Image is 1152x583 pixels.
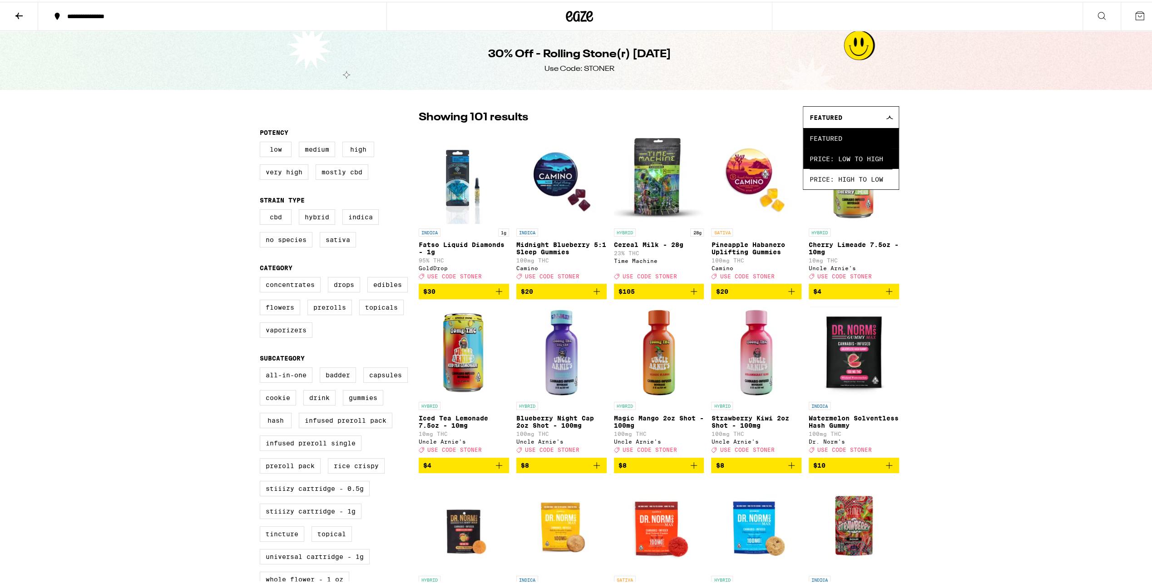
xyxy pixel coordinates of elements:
[419,305,509,395] img: Uncle Arnie's - Iced Tea Lemonade 7.5oz - 10mg
[260,388,296,404] label: Cookie
[5,6,65,14] span: Hi. Need any help?
[303,388,336,404] label: Drink
[516,456,607,471] button: Add to bag
[260,502,361,517] label: STIIIZY Cartridge - 1g
[427,131,500,222] img: GoldDrop - Fatso Liquid Diamonds - 1g
[488,45,671,60] h1: 30% Off - Rolling Stone(r) [DATE]
[342,208,379,223] label: Indica
[260,230,312,246] label: No Species
[419,479,509,569] img: Dr. Norm's - Mango Madness Solventless Hash Gummy
[260,547,370,563] label: Universal Cartridge - 1g
[320,366,356,381] label: Badder
[614,456,704,471] button: Add to bag
[359,298,404,313] label: Topicals
[623,445,677,451] span: USE CODE STONER
[614,305,704,395] img: Uncle Arnie's - Magic Mango 2oz Shot - 100mg
[516,574,538,582] p: INDICA
[711,574,733,582] p: HYBRID
[720,272,774,277] span: USE CODE STONER
[711,413,801,427] p: Strawberry Kiwi 2oz Shot - 100mg
[419,282,509,297] button: Add to bag
[614,574,636,582] p: SATIVA
[614,429,704,435] p: 100mg THC
[363,366,408,381] label: Capsules
[614,131,704,222] img: Time Machine - Cereal Milk - 28g
[419,131,509,282] a: Open page for Fatso Liquid Diamonds - 1g from GoldDrop
[809,400,831,408] p: INDICA
[260,275,321,291] label: Concentrates
[817,272,872,277] span: USE CODE STONER
[498,227,509,235] p: 1g
[614,227,636,235] p: HYBRID
[419,305,509,455] a: Open page for Iced Tea Lemonade 7.5oz - 10mg from Uncle Arnie's
[260,456,321,472] label: Preroll Pack
[516,429,607,435] p: 100mg THC
[711,305,801,395] img: Uncle Arnie's - Strawberry Kiwi 2oz Shot - 100mg
[711,282,801,297] button: Add to bag
[809,239,899,254] p: Cherry Limeade 7.5oz - 10mg
[711,437,801,443] div: Uncle Arnie's
[516,131,607,282] a: Open page for Midnight Blueberry 5:1 Sleep Gummies from Camino
[618,460,627,467] span: $8
[260,434,361,449] label: Infused Preroll Single
[260,366,312,381] label: All-In-One
[711,227,733,235] p: SATIVA
[813,286,821,293] span: $4
[307,298,352,313] label: Prerolls
[817,445,872,451] span: USE CODE STONER
[809,227,831,235] p: HYBRID
[809,256,899,262] p: 10mg THC
[809,282,899,297] button: Add to bag
[525,445,579,451] span: USE CODE STONER
[711,305,801,455] a: Open page for Strawberry Kiwi 2oz Shot - 100mg from Uncle Arnie's
[614,437,704,443] div: Uncle Arnie's
[419,437,509,443] div: Uncle Arnie's
[328,456,385,472] label: Rice Crispy
[299,208,335,223] label: Hybrid
[516,437,607,443] div: Uncle Arnie's
[813,460,826,467] span: $10
[516,256,607,262] p: 100mg THC
[419,239,509,254] p: Fatso Liquid Diamonds - 1g
[260,262,292,270] legend: Category
[809,413,899,427] p: Watermelon Solventless Hash Gummy
[260,353,305,360] legend: Subcategory
[423,460,431,467] span: $4
[419,429,509,435] p: 10mg THC
[419,256,509,262] p: 95% THC
[614,413,704,427] p: Magic Mango 2oz Shot - 100mg
[260,524,304,540] label: Tincture
[299,140,335,155] label: Medium
[809,456,899,471] button: Add to bag
[342,140,374,155] label: High
[711,256,801,262] p: 100mg THC
[716,460,724,467] span: $8
[516,305,607,395] img: Uncle Arnie's - Blueberry Night Cap 2oz Shot - 100mg
[516,263,607,269] div: Camino
[614,248,704,254] p: 23% THC
[521,460,529,467] span: $8
[343,388,383,404] label: Gummies
[711,131,801,282] a: Open page for Pineapple Habanero Uplifting Gummies from Camino
[614,479,704,569] img: Dr. Norm's - Red Velvet Mini Cookie MAX
[427,272,482,277] span: USE CODE STONER
[516,239,607,254] p: Midnight Blueberry 5:1 Sleep Gummies
[516,227,538,235] p: INDICA
[618,286,635,293] span: $105
[614,256,704,262] div: Time Machine
[516,479,607,569] img: Dr. Norm's - Max Dose: Snickerdoodle Mini Cookie - Indica
[260,298,300,313] label: Flowers
[809,305,899,455] a: Open page for Watermelon Solventless Hash Gummy from Dr. Norm's
[711,263,801,269] div: Camino
[419,227,440,235] p: INDICA
[711,456,801,471] button: Add to bag
[260,195,305,202] legend: Strain Type
[711,429,801,435] p: 100mg THC
[419,413,509,427] p: Iced Tea Lemonade 7.5oz - 10mg
[419,400,440,408] p: HYBRID
[810,305,898,395] img: Dr. Norm's - Watermelon Solventless Hash Gummy
[260,321,312,336] label: Vaporizers
[419,456,509,471] button: Add to bag
[260,479,370,494] label: STIIIZY Cartridge - 0.5g
[419,108,528,124] p: Showing 101 results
